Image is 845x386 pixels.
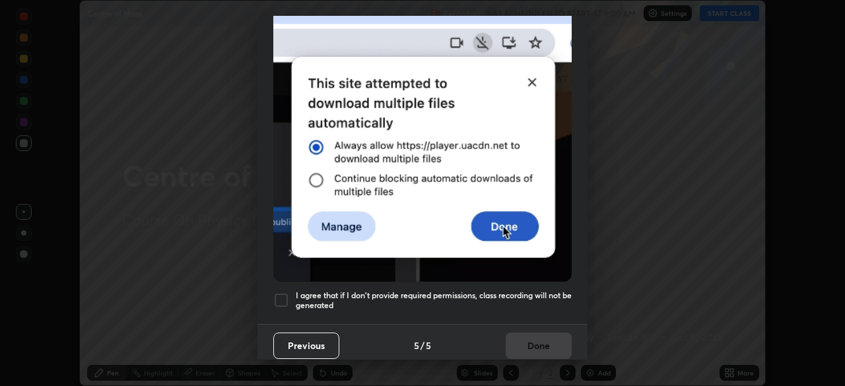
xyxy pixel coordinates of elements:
button: Previous [273,333,339,359]
h4: 5 [414,338,419,352]
h4: / [421,338,424,352]
h5: I agree that if I don't provide required permissions, class recording will not be generated [296,290,572,311]
h4: 5 [426,338,431,352]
